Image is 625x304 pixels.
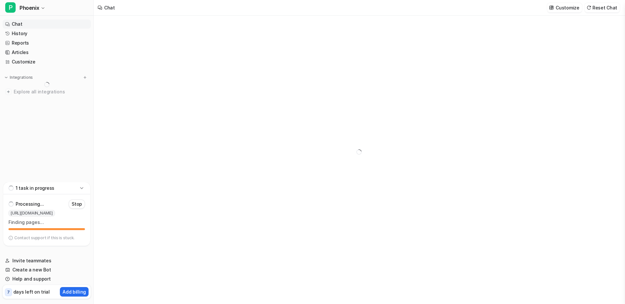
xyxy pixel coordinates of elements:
div: Chat [104,4,115,11]
a: Chat [3,20,91,29]
p: Processing... [16,201,44,207]
p: days left on trial [13,288,50,295]
a: Create a new Bot [3,265,91,274]
img: customize [549,5,554,10]
button: Add billing [60,287,89,297]
button: Customize [547,3,582,12]
p: Stop [72,201,82,207]
button: Integrations [3,74,35,81]
a: Articles [3,48,91,57]
button: Stop [69,200,85,209]
a: Help and support [3,274,91,283]
p: 1 task in progress [16,185,54,191]
a: History [3,29,91,38]
span: [URL][DOMAIN_NAME] [8,210,55,216]
a: Reports [3,38,91,48]
p: Customize [556,4,579,11]
img: explore all integrations [5,89,12,95]
p: Integrations [10,75,33,80]
p: Add billing [62,288,86,295]
img: expand menu [4,75,8,80]
p: Finding pages… [8,219,85,226]
img: reset [587,5,591,10]
a: Customize [3,57,91,66]
span: Explore all integrations [14,87,88,97]
a: Invite teammates [3,256,91,265]
img: menu_add.svg [83,75,87,80]
span: Phoenix [20,3,39,12]
a: Explore all integrations [3,87,91,96]
span: P [5,2,16,13]
button: Reset Chat [585,3,620,12]
p: 7 [7,289,10,295]
p: Contact support if this is stuck. [14,235,75,241]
